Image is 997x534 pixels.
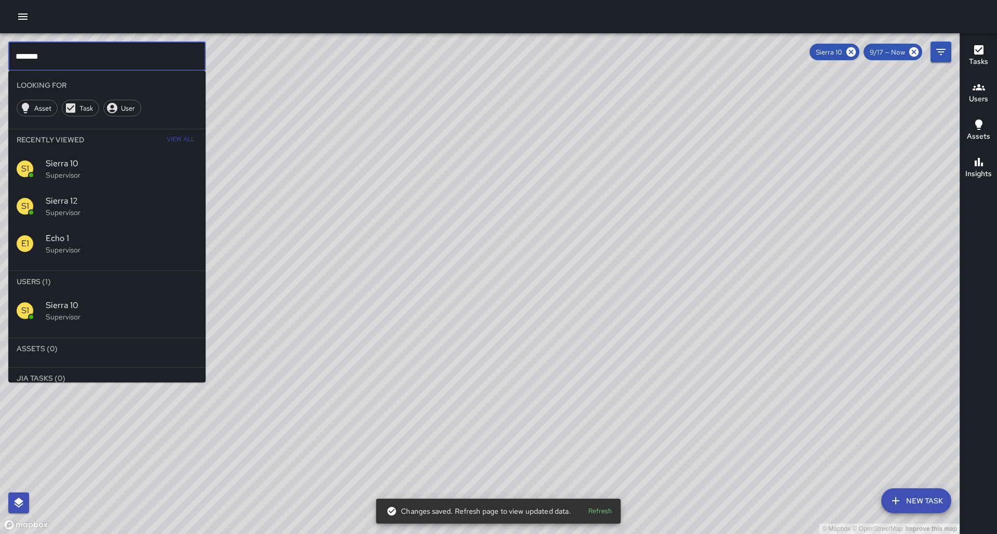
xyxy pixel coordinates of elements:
[967,131,990,142] h6: Assets
[8,75,206,96] li: Looking For
[960,75,997,112] button: Users
[8,188,206,225] div: S1Sierra 12Supervisor
[46,245,197,255] p: Supervisor
[46,157,197,170] span: Sierra 10
[960,37,997,75] button: Tasks
[46,299,197,312] span: Sierra 10
[103,100,141,116] div: User
[584,503,617,519] button: Refresh
[386,502,571,520] div: Changes saved. Refresh page to view updated data.
[62,100,99,116] div: Task
[864,44,922,60] div: 9/17 — Now
[8,129,206,150] li: Recently Viewed
[21,237,29,250] p: E1
[8,271,206,292] li: Users (1)
[46,207,197,218] p: Supervisor
[8,368,206,389] li: Jia Tasks (0)
[960,150,997,187] button: Insights
[164,129,197,150] button: View All
[810,44,859,60] div: Sierra 10
[115,104,141,113] span: User
[21,163,29,175] p: S1
[167,131,195,148] span: View All
[17,100,58,116] div: Asset
[965,168,992,180] h6: Insights
[46,232,197,245] span: Echo 1
[8,225,206,262] div: E1Echo 1Supervisor
[21,304,29,317] p: S1
[931,42,951,62] button: Filters
[74,104,99,113] span: Task
[810,48,848,57] span: Sierra 10
[864,48,911,57] span: 9/17 — Now
[21,200,29,212] p: S1
[46,195,197,207] span: Sierra 12
[46,312,197,322] p: Supervisor
[969,56,988,68] h6: Tasks
[960,112,997,150] button: Assets
[8,338,206,359] li: Assets (0)
[8,292,206,329] div: S1Sierra 10Supervisor
[46,170,197,180] p: Supervisor
[29,104,57,113] span: Asset
[969,94,988,105] h6: Users
[881,488,951,513] button: New Task
[8,150,206,188] div: S1Sierra 10Supervisor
